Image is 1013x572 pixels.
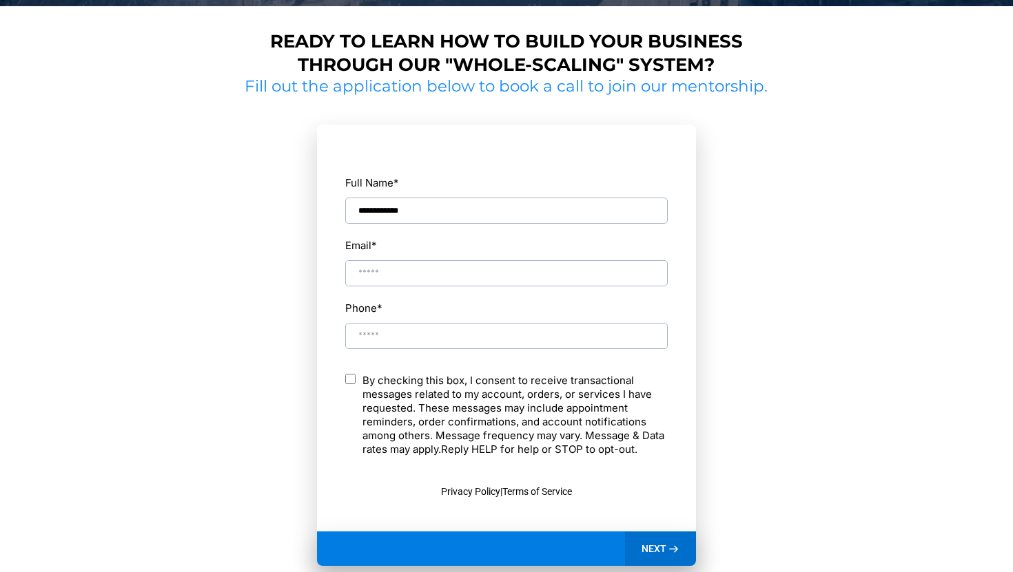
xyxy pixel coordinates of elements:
[362,374,668,456] p: By checking this box, I consent to receive transactional messages related to my account, orders, ...
[345,299,668,317] label: Phone
[345,173,668,192] label: Full Name
[502,486,572,497] a: Terms of Service
[345,485,668,499] p: |
[345,236,377,255] label: Email
[642,542,666,555] span: NEXT
[240,76,773,97] h2: Fill out the application below to book a call to join our mentorship.
[441,486,500,497] a: Privacy Policy
[270,30,743,76] strong: Ready to learn how to build your business through our "whole-scaling" system?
